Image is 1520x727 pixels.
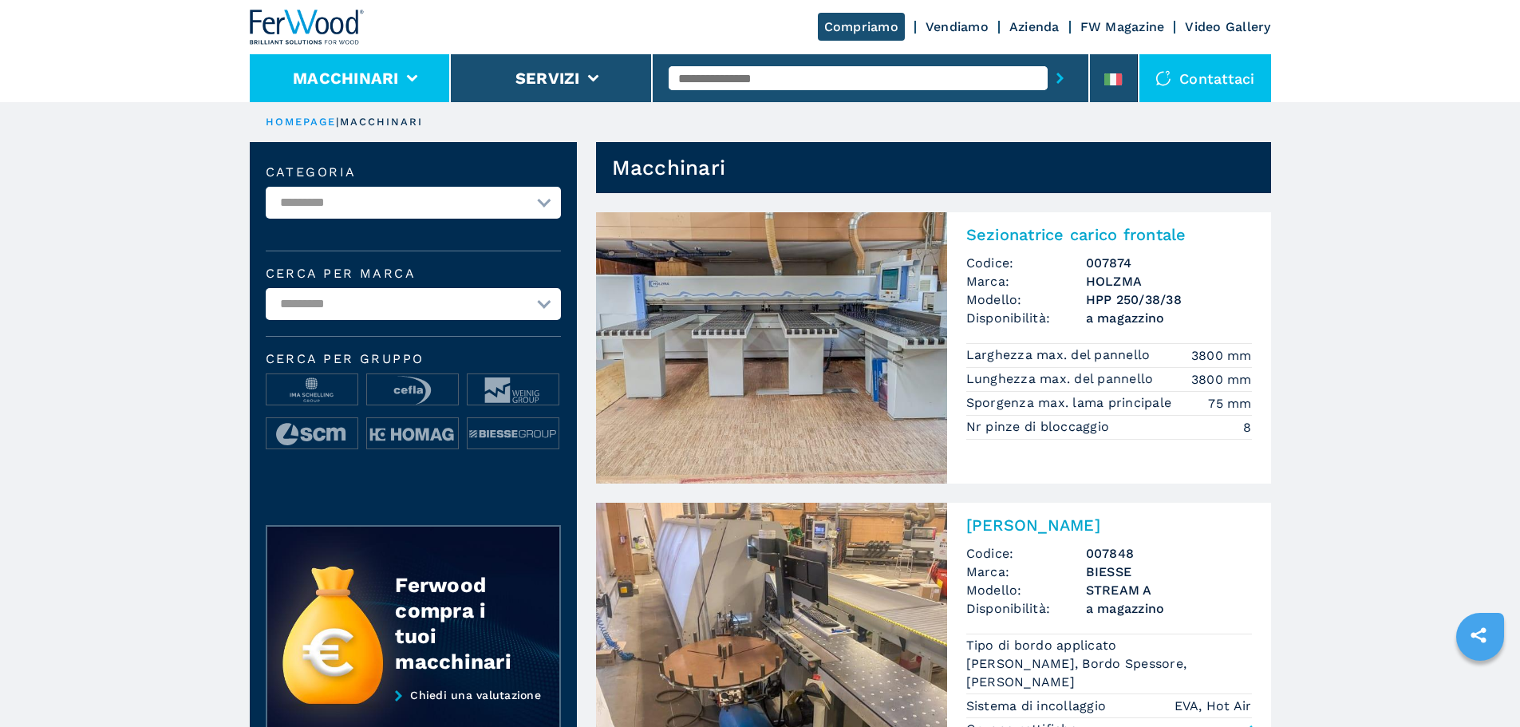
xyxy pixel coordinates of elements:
a: Video Gallery [1185,19,1270,34]
span: Disponibilità: [966,599,1086,618]
div: Ferwood compra i tuoi macchinari [395,572,527,674]
span: Modello: [966,581,1086,599]
a: Compriamo [818,13,905,41]
iframe: Chat [1452,655,1508,715]
h1: Macchinari [612,155,726,180]
em: 75 mm [1208,394,1251,413]
span: Disponibilità: [966,309,1086,327]
em: [PERSON_NAME], Bordo Spessore, [PERSON_NAME] [966,654,1252,691]
a: Sezionatrice carico frontale HOLZMA HPP 250/38/38Sezionatrice carico frontaleCodice:007874Marca:H... [596,212,1271,484]
img: Sezionatrice carico frontale HOLZMA HPP 250/38/38 [596,212,947,484]
p: Tipo di bordo applicato [966,637,1121,654]
a: FW Magazine [1080,19,1165,34]
p: Larghezza max. del pannello [966,346,1155,364]
em: 3800 mm [1191,370,1252,389]
button: Servizi [515,69,580,88]
span: Marca: [966,563,1086,581]
a: Vendiamo [926,19,989,34]
h2: [PERSON_NAME] [966,516,1252,535]
h3: HPP 250/38/38 [1086,290,1252,309]
p: Nr pinze di bloccaggio [966,418,1114,436]
span: Marca: [966,272,1086,290]
a: Azienda [1009,19,1060,34]
button: Macchinari [293,69,399,88]
p: macchinari [340,115,424,129]
label: Cerca per marca [266,267,561,280]
div: Contattaci [1139,54,1271,102]
img: image [266,374,357,406]
span: a magazzino [1086,599,1252,618]
img: Contattaci [1155,70,1171,86]
img: image [468,374,559,406]
span: Modello: [966,290,1086,309]
span: | [336,116,339,128]
em: 3800 mm [1191,346,1252,365]
a: sharethis [1459,615,1498,655]
span: a magazzino [1086,309,1252,327]
img: image [266,418,357,450]
span: Codice: [966,544,1086,563]
em: EVA, Hot Air [1175,697,1252,715]
h2: Sezionatrice carico frontale [966,225,1252,244]
img: image [367,374,458,406]
button: submit-button [1048,60,1072,97]
p: Sistema di incollaggio [966,697,1111,715]
h3: STREAM A [1086,581,1252,599]
em: 8 [1243,418,1251,437]
h3: HOLZMA [1086,272,1252,290]
p: Lunghezza max. del pannello [966,370,1158,388]
label: Categoria [266,166,561,179]
img: image [468,418,559,450]
h3: 007874 [1086,254,1252,272]
img: Ferwood [250,10,365,45]
span: Cerca per Gruppo [266,353,561,365]
h3: 007848 [1086,544,1252,563]
p: Sporgenza max. lama principale [966,394,1176,412]
span: Codice: [966,254,1086,272]
h3: BIESSE [1086,563,1252,581]
a: HOMEPAGE [266,116,337,128]
img: image [367,418,458,450]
